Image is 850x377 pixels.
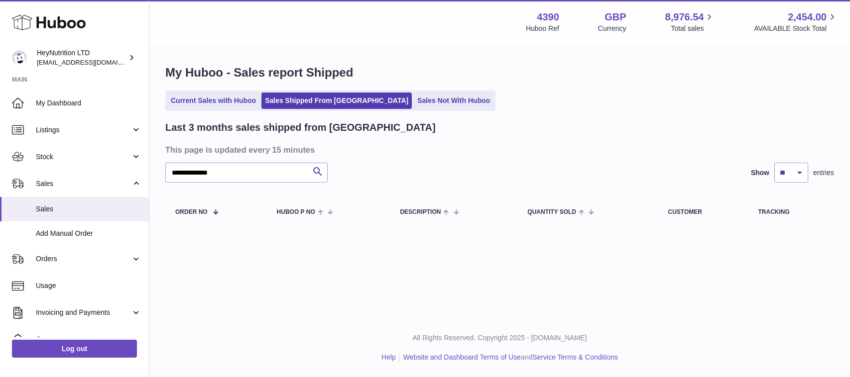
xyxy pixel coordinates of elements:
span: Listings [36,125,131,135]
span: entries [813,168,834,178]
a: Service Terms & Conditions [532,353,618,361]
span: Invoicing and Payments [36,308,131,317]
a: 8,976.54 Total sales [665,10,716,33]
span: 2,454.00 [788,10,827,24]
a: Sales Shipped From [GEOGRAPHIC_DATA] [261,93,412,109]
a: Sales Not With Huboo [414,93,493,109]
div: Tracking [758,209,824,215]
a: 2,454.00 AVAILABLE Stock Total [754,10,838,33]
h2: Last 3 months sales shipped from [GEOGRAPHIC_DATA] [165,121,436,134]
h3: This page is updated every 15 minutes [165,144,832,155]
span: Orders [36,254,131,264]
div: Currency [598,24,626,33]
div: HeyNutrition LTD [37,48,126,67]
span: Sales [36,204,141,214]
span: Stock [36,152,131,162]
a: Help [381,353,396,361]
span: Description [400,209,441,215]
span: Add Manual Order [36,229,141,238]
span: Cases [36,335,141,344]
div: Customer [668,209,738,215]
span: AVAILABLE Stock Total [754,24,838,33]
span: Usage [36,281,141,290]
span: Huboo P no [277,209,315,215]
span: Sales [36,179,131,188]
a: Log out [12,340,137,358]
a: Current Sales with Huboo [167,93,259,109]
p: All Rights Reserved. Copyright 2025 - [DOMAIN_NAME] [157,333,842,343]
span: 8,976.54 [665,10,704,24]
a: Website and Dashboard Terms of Use [403,353,521,361]
span: Order No [175,209,208,215]
h1: My Huboo - Sales report Shipped [165,65,834,81]
span: Quantity Sold [527,209,576,215]
span: [EMAIL_ADDRESS][DOMAIN_NAME] [37,58,146,66]
strong: GBP [605,10,626,24]
span: Total sales [671,24,715,33]
li: and [400,353,618,362]
img: info@heynutrition.com [12,50,27,65]
strong: 4390 [537,10,559,24]
span: My Dashboard [36,98,141,108]
label: Show [751,168,769,178]
div: Huboo Ref [526,24,559,33]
